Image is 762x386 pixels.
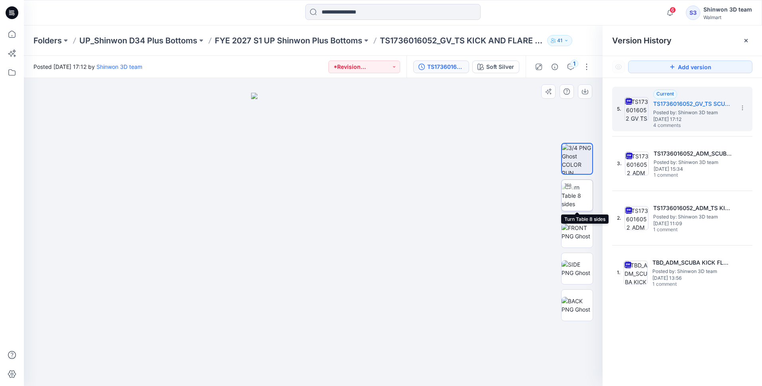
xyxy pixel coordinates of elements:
img: SIDE PNG Ghost [562,260,593,277]
button: Soft Silver [472,60,519,73]
span: Posted by: Shinwon 3D team [653,109,733,117]
span: Posted by: Shinwon 3D team [654,158,733,166]
span: 6 [670,7,676,13]
span: Posted by: Shinwon 3D team [653,213,733,221]
span: 4 comments [653,123,709,129]
h5: TS1736016052_ADM_SCUBA KICK FLARE PANT [654,149,733,158]
span: Posted by: Shinwon 3D team [652,267,732,275]
img: TBD_ADM_SCUBA KICK FLARE [624,261,648,285]
span: 3. [617,160,622,167]
h5: TBD_ADM_SCUBA KICK FLARE [652,258,732,267]
a: Shinwon 3D team [96,63,142,70]
span: [DATE] 17:12 [653,117,733,122]
img: TS1736016052_GV_TS SCUBA KICK AND FLARE PANT [625,97,648,121]
img: 3/4 PNG Ghost COLOR RUN [562,144,592,174]
button: TS1736016052_GV_TS SCUBA KICK AND FLARE PANT [413,60,469,73]
img: Turn Table 8 sides [562,183,593,208]
a: UP_Shinwon D34 Plus Bottoms [79,35,197,46]
img: BACK PNG Ghost [562,297,593,314]
div: TS1736016052_GV_TS SCUBA KICK AND FLARE PANT [427,62,464,71]
span: Posted [DATE] 17:12 by [33,62,142,71]
button: 1 [564,60,577,73]
span: [DATE] 15:34 [654,166,733,172]
p: TS1736016052_GV_TS KICK AND FLARE PANT [380,35,544,46]
span: [DATE] 13:56 [652,275,732,281]
span: 1 comment [652,281,708,288]
span: [DATE] 11:09 [653,221,733,226]
h5: TS1736016052_GV_TS SCUBA KICK AND FLARE PANT [653,99,733,109]
img: eyJhbGciOiJIUzI1NiIsImtpZCI6IjAiLCJzbHQiOiJzZXMiLCJ0eXAiOiJKV1QifQ.eyJkYXRhIjp7InR5cGUiOiJzdG9yYW... [251,93,375,386]
button: Show Hidden Versions [612,60,625,73]
div: 1 [570,60,578,68]
div: Walmart [703,14,752,20]
img: TS1736016052_ADM_SCUBA KICK FLARE PANT [625,152,649,175]
h5: TS1736016052_ADM_TS KICK AND FLARE PANT [653,203,733,213]
img: FRONT PNG Ghost [562,224,593,240]
a: Folders [33,35,62,46]
span: 5. [617,105,621,113]
span: 1. [617,269,621,276]
span: 1 comment [653,227,709,233]
button: Add version [628,60,752,73]
span: Version History [612,36,672,45]
p: 41 [557,36,562,45]
button: 41 [547,35,572,46]
button: Details [548,60,561,73]
span: Current [656,91,674,97]
button: Close [743,37,749,44]
span: 1 comment [654,172,709,179]
div: Shinwon 3D team [703,5,752,14]
a: FYE 2027 S1 UP Shinwon Plus Bottoms [215,35,362,46]
span: 2. [617,214,621,222]
div: Soft Silver [486,62,514,71]
img: TS1736016052_ADM_TS KICK AND FLARE PANT [625,206,648,230]
div: S3 [686,6,700,20]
